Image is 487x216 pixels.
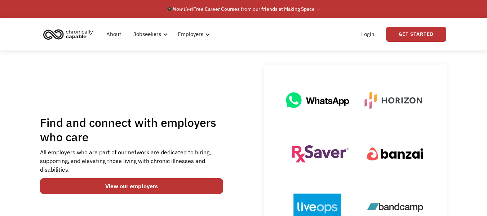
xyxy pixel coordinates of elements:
[386,27,446,42] a: Get Started
[40,148,223,174] div: All employers who are part of our network are dedicated to hiring, supporting, and elevating thos...
[41,26,95,42] img: Chronically Capable logo
[178,30,203,39] div: Employers
[167,5,321,13] div: 🎓 Free Career Courses from our friends at Making Space →
[173,6,193,12] em: Now live!
[102,23,125,46] a: About
[41,26,98,42] a: home
[129,23,170,46] div: Jobseekers
[40,115,223,144] h1: Find and connect with employers who care
[133,30,161,39] div: Jobseekers
[357,23,379,46] a: Login
[40,178,223,194] a: View our employers
[173,23,212,46] div: Employers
